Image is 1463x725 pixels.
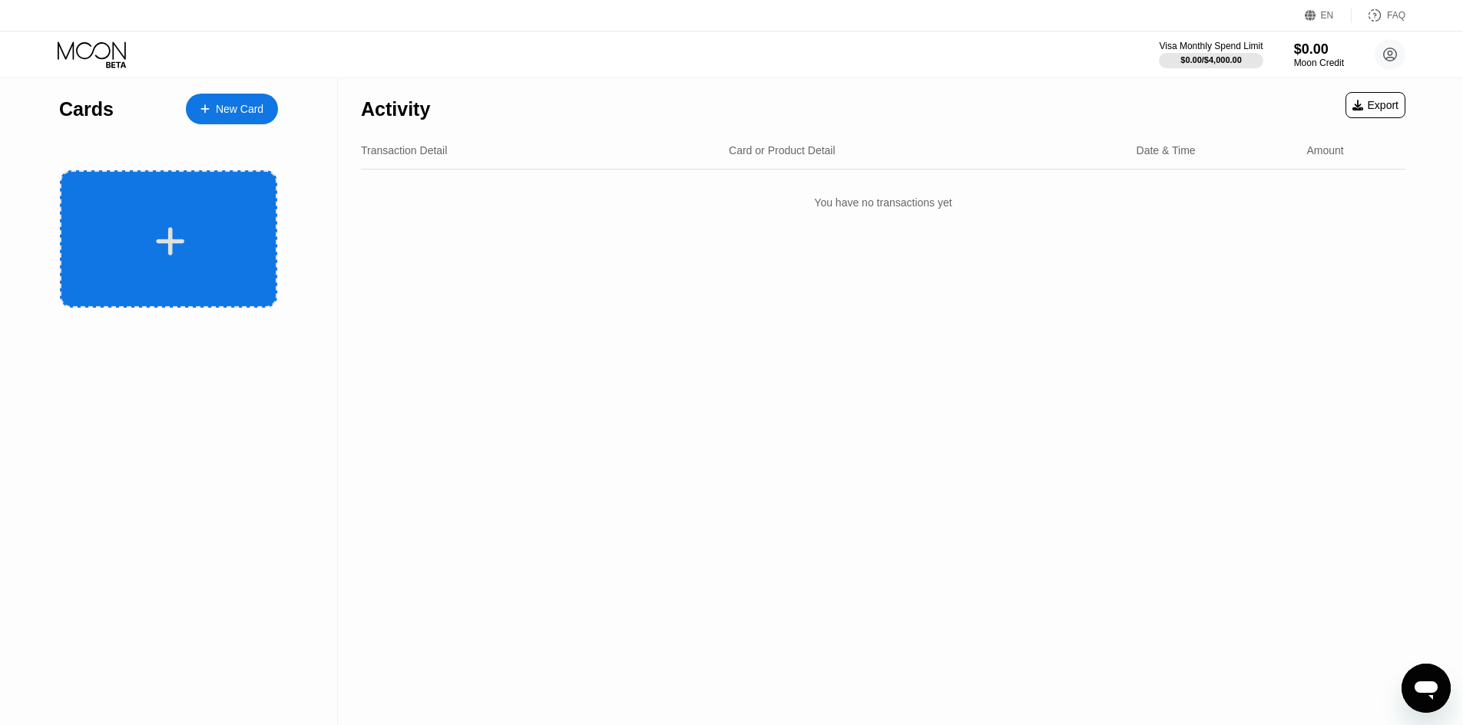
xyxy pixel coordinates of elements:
[1180,55,1242,64] div: $0.00 / $4,000.00
[1294,58,1344,68] div: Moon Credit
[1137,144,1196,157] div: Date & Time
[361,144,447,157] div: Transaction Detail
[1305,8,1352,23] div: EN
[1294,41,1344,58] div: $0.00
[361,98,430,120] div: Activity
[1306,144,1343,157] div: Amount
[361,181,1405,224] div: You have no transactions yet
[1387,10,1405,21] div: FAQ
[216,103,263,116] div: New Card
[1321,10,1334,21] div: EN
[59,98,114,120] div: Cards
[186,94,278,124] div: New Card
[1294,41,1344,68] div: $0.00Moon Credit
[1159,41,1263,51] div: Visa Monthly Spend Limit
[1352,8,1405,23] div: FAQ
[1345,92,1405,118] div: Export
[1159,41,1263,68] div: Visa Monthly Spend Limit$0.00/$4,000.00
[729,144,836,157] div: Card or Product Detail
[1352,99,1398,111] div: Export
[1402,664,1451,713] iframe: Schaltfläche zum Öffnen des Messaging-Fensters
